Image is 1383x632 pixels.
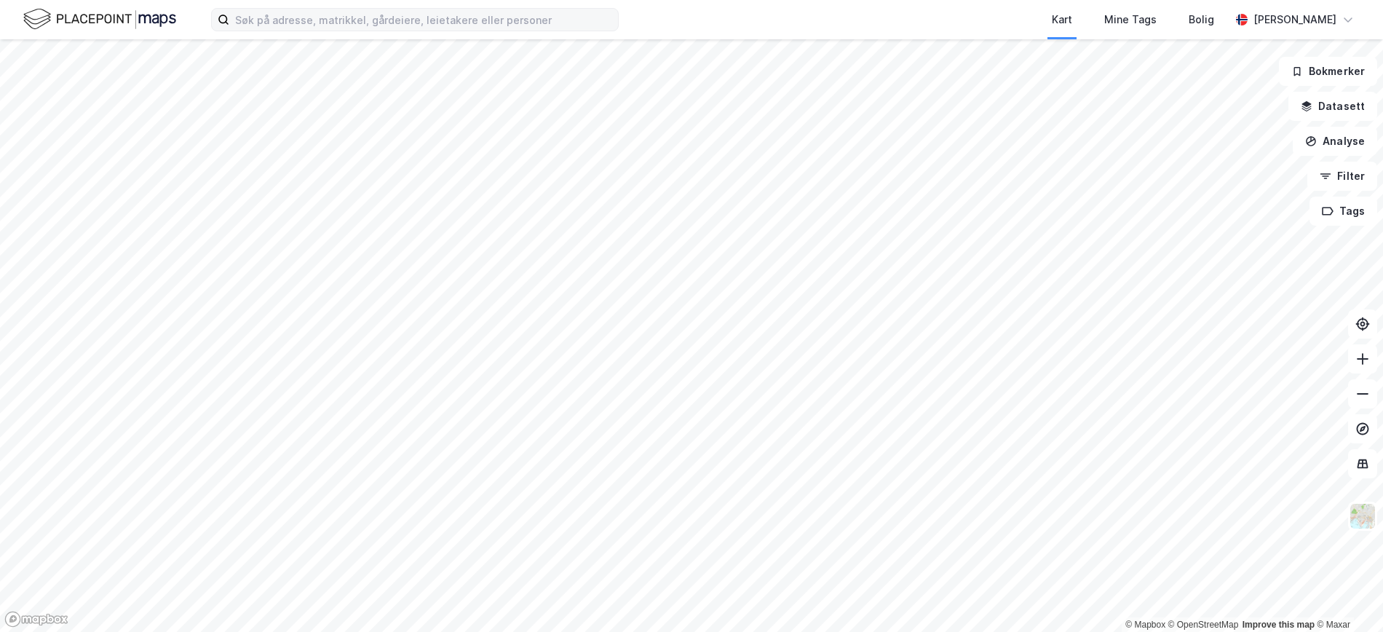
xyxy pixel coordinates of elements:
button: Filter [1307,162,1377,191]
a: Mapbox [1125,620,1165,630]
img: logo.f888ab2527a4732fd821a326f86c7f29.svg [23,7,176,32]
button: Bokmerker [1279,57,1377,86]
button: Analyse [1293,127,1377,156]
button: Datasett [1288,92,1377,121]
a: Mapbox homepage [4,611,68,628]
a: Improve this map [1243,620,1315,630]
iframe: Chat Widget [1310,562,1383,632]
button: Tags [1309,197,1377,226]
div: [PERSON_NAME] [1253,11,1336,28]
a: OpenStreetMap [1168,620,1239,630]
img: Z [1349,502,1376,530]
div: Bolig [1189,11,1214,28]
div: Kart [1052,11,1072,28]
div: Kontrollprogram for chat [1310,562,1383,632]
div: Mine Tags [1104,11,1157,28]
input: Søk på adresse, matrikkel, gårdeiere, leietakere eller personer [229,9,618,31]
